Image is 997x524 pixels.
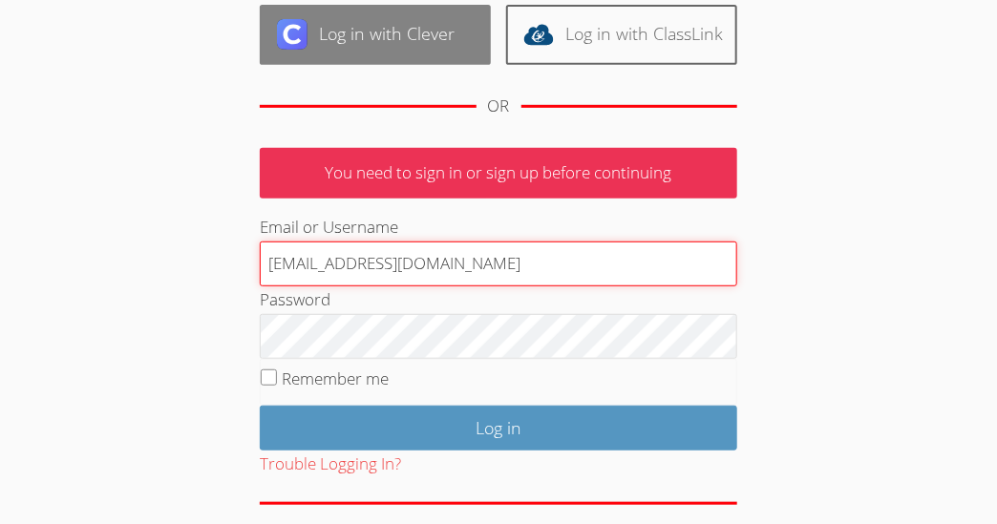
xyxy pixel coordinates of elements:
[260,406,737,451] input: Log in
[260,148,737,199] p: You need to sign in or sign up before continuing
[260,451,401,478] button: Trouble Logging In?
[523,19,554,50] img: classlink-logo-d6bb404cc1216ec64c9a2012d9dc4662098be43eaf13dc465df04b49fa7ab582.svg
[282,367,389,389] label: Remember me
[277,19,308,50] img: clever-logo-6eab21bc6e7a338710f1a6ff85c0baf02591cd810cc4098c63d3a4b26e2feb20.svg
[260,288,330,310] label: Password
[506,5,737,65] a: Log in with ClassLink
[260,216,398,238] label: Email or Username
[260,5,491,65] a: Log in with Clever
[488,93,510,120] div: OR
